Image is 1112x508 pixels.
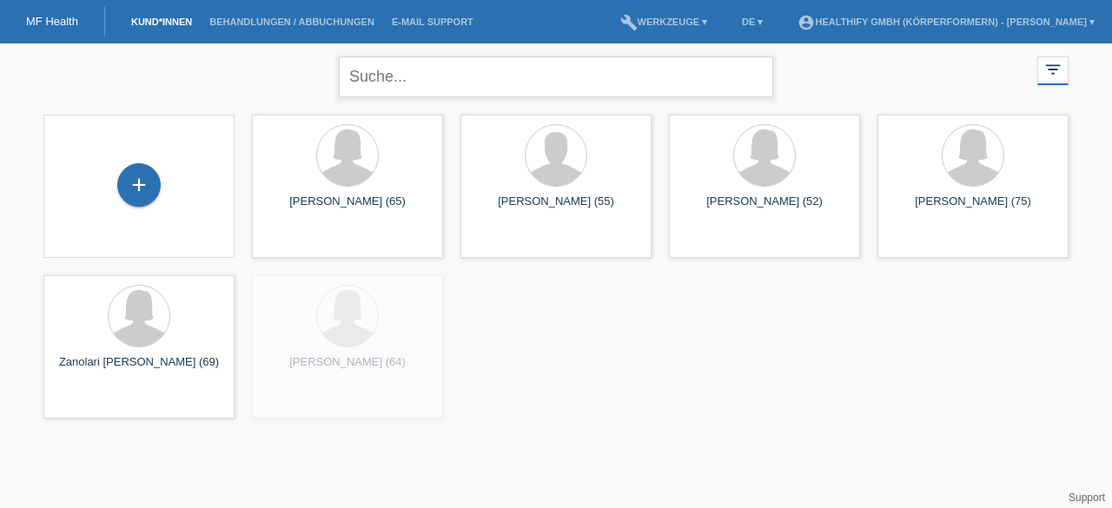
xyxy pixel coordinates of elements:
a: Behandlungen / Abbuchungen [201,16,383,27]
a: MF Health [26,15,78,28]
div: [PERSON_NAME] (65) [266,195,429,222]
a: E-Mail Support [383,16,482,27]
a: Support [1069,492,1105,504]
i: filter_list [1043,60,1062,79]
a: Kund*innen [122,16,201,27]
a: DE ▾ [733,16,771,27]
div: Zanolari [PERSON_NAME] (69) [57,355,221,383]
a: account_circleHealthify GmbH (Körperformern) - [PERSON_NAME] ▾ [789,16,1103,27]
div: [PERSON_NAME] (52) [683,195,846,222]
div: [PERSON_NAME] (75) [891,195,1055,222]
div: Kund*in hinzufügen [118,170,160,200]
i: account_circle [798,14,815,31]
div: [PERSON_NAME] (64) [266,355,429,383]
input: Suche... [339,56,773,97]
div: [PERSON_NAME] (55) [474,195,638,222]
a: buildWerkzeuge ▾ [612,16,717,27]
i: build [620,14,638,31]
